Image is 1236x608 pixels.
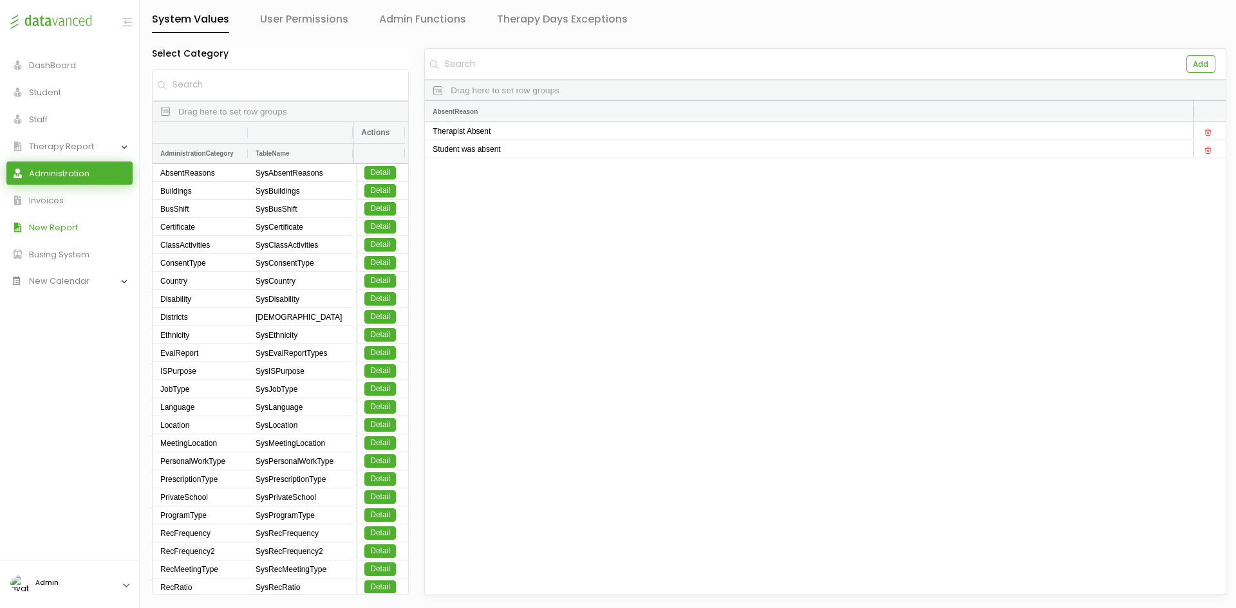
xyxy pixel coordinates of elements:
[23,61,76,69] span: DashBoard
[364,184,396,198] a: Detail
[153,470,353,488] div: Press SPACE to select this row.
[153,560,248,578] div: RecMeetingType
[248,560,353,578] div: SysRecMeetingType
[451,86,559,95] span: Drag here to set row groups
[357,272,408,290] div: Press SPACE to select this row.
[153,398,248,416] div: Language
[23,250,89,259] span: Busing System
[357,236,408,254] div: Press SPACE to select this row.
[153,452,353,470] div: Press SPACE to select this row.
[23,169,89,178] span: Administration
[248,452,353,470] div: SysPersonalWorkType
[364,220,396,234] a: Detail
[153,254,353,272] div: Press SPACE to select this row.
[153,416,353,434] div: Press SPACE to select this row.
[357,560,408,578] div: Press SPACE to select this row.
[364,490,396,504] a: Detail
[178,107,287,116] span: Drag here to set row groups
[153,452,248,470] div: PersonalWorkType
[364,328,396,342] a: Detail
[6,107,133,131] a: Staff
[1194,140,1226,158] div: Press SPACE to select this row.
[357,578,408,596] div: Press SPACE to select this row.
[425,122,1194,140] div: Press SPACE to select this row.
[364,346,396,360] a: Detail
[357,326,408,344] div: Press SPACE to select this row.
[364,238,396,252] a: Detail
[364,400,396,414] a: Detail
[248,578,353,596] div: SysRecRatio
[248,344,353,362] div: SysEvalReportTypes
[160,150,234,157] span: AdministrationCategory
[248,254,353,272] div: SysConsentType
[364,166,396,180] a: Detail
[153,542,353,560] div: Press SPACE to select this row.
[444,49,1181,79] input: Search
[357,290,408,308] div: Press SPACE to select this row.
[364,526,396,540] a: Detail
[357,398,408,416] div: Press SPACE to select this row.
[6,243,133,266] a: Busing System
[364,202,396,216] a: Detail
[357,200,408,218] div: Press SPACE to select this row.
[357,506,408,524] div: Press SPACE to select this row.
[364,472,396,486] a: Detail
[364,274,396,288] a: Detail
[153,164,353,182] div: Press SPACE to select this row.
[153,380,353,398] div: Press SPACE to select this row.
[357,344,408,362] div: Press SPACE to select this row.
[153,434,248,452] div: MeetingLocation
[153,416,248,434] div: Location
[260,11,348,32] button: User Permissions
[153,344,248,362] div: EvalReport
[6,53,133,77] a: DashBoard
[153,326,248,344] div: Ethnicity
[357,362,408,380] div: Press SPACE to select this row.
[153,470,248,488] div: PrescriptionType
[357,488,408,506] div: Press SPACE to select this row.
[364,580,396,594] a: Detail
[364,292,396,306] a: Detail
[248,416,353,434] div: SysLocation
[153,164,248,181] div: AbsentReasons
[6,161,133,185] a: Administration
[1194,122,1226,140] div: Press SPACE to select this row.
[153,398,353,416] div: Press SPACE to select this row.
[153,182,248,199] div: Buildings
[6,189,133,212] a: Invoices
[248,182,353,199] div: SysBuildings
[6,270,133,291] a: New Calendar
[248,218,353,235] div: SysCertificate
[153,434,353,452] div: Press SPACE to select this row.
[248,164,353,181] div: SysAbsentReasons
[357,542,408,560] div: Press SPACE to select this row.
[153,362,248,380] div: ISPurpose
[248,236,353,253] div: SysClassActivities
[357,470,408,488] div: Press SPACE to select this row.
[248,488,353,506] div: SysPrivateSchool
[153,236,248,253] div: ClassActivities
[248,380,353,398] div: SysJobType
[248,200,353,217] div: SysBusShift
[153,542,248,560] div: RecFrequency2
[357,182,408,200] div: Press SPACE to select this row.
[6,216,133,239] a: New Report
[357,164,408,182] div: Press SPACE to select this row.
[248,434,353,452] div: SysMeetingLocation
[23,196,64,205] span: Invoices
[357,452,408,470] div: Press SPACE to select this row.
[6,80,133,104] a: Student
[153,488,353,506] div: Press SPACE to select this row.
[153,488,248,506] div: PrivateSchool
[23,88,61,97] span: Student
[153,524,353,542] div: Press SPACE to select this row.
[256,150,290,157] span: TableName
[364,508,396,522] a: Detail
[153,272,248,290] div: Country
[357,380,408,398] div: Press SPACE to select this row.
[248,326,353,344] div: SysEthnicity
[10,15,91,28] img: Dataadvanced
[364,364,396,378] a: Detail
[248,542,353,560] div: SysRecFrequency2
[6,134,133,158] a: Therapy Report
